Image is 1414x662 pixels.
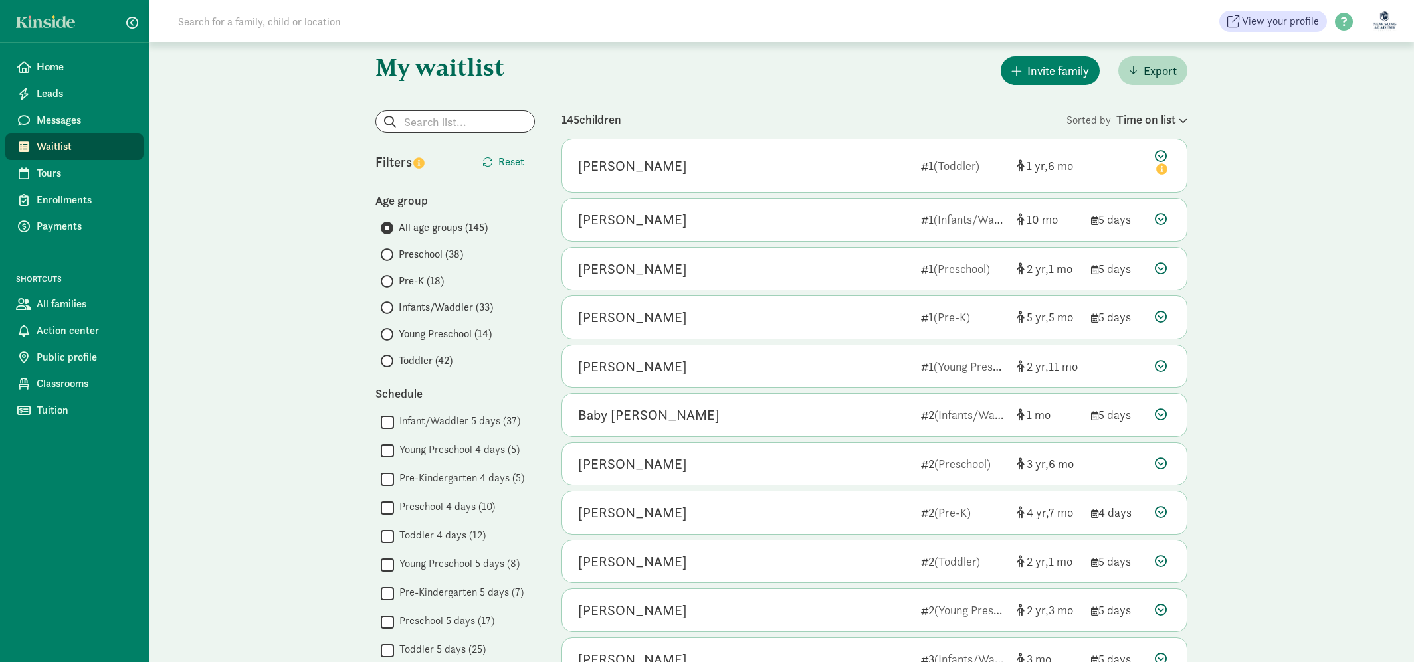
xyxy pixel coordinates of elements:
[578,502,687,523] div: Rina Komban
[921,552,1006,570] div: 2
[934,158,979,173] span: (Toddler)
[1049,309,1073,325] span: 5
[5,187,144,213] a: Enrollments
[578,454,687,475] div: Emily Park
[5,107,144,133] a: Messages
[1144,62,1177,80] span: Export
[399,353,453,369] span: Toddler (42)
[578,307,687,328] div: Sora Kwon
[1049,261,1072,276] span: 1
[5,213,144,240] a: Payments
[394,527,486,543] label: Toddler 4 days (12)
[394,413,520,429] label: Infant/Waddler 5 days (37)
[921,503,1006,521] div: 2
[1091,503,1144,521] div: 4 days
[1027,456,1049,471] span: 3
[921,357,1006,375] div: 1
[921,210,1006,228] div: 1
[394,584,524,600] label: Pre-Kindergarten 5 days (7)
[5,317,144,344] a: Action center
[37,86,133,102] span: Leads
[1219,11,1327,32] a: View your profile
[1001,56,1100,85] button: Invite family
[37,112,133,128] span: Messages
[399,246,463,262] span: Preschool (38)
[921,406,1006,424] div: 2
[1017,455,1080,473] div: [object Object]
[5,371,144,397] a: Classrooms
[375,152,455,172] div: Filters
[394,556,520,572] label: Young Preschool 5 days (8)
[1017,357,1080,375] div: [object Object]
[934,505,971,520] span: (Pre-K)
[934,407,1025,422] span: (Infants/Waddler)
[934,261,990,276] span: (Preschool)
[5,54,144,80] a: Home
[1066,110,1187,128] div: Sorted by
[1017,601,1080,619] div: [object Object]
[1242,13,1319,29] span: View your profile
[1091,260,1144,278] div: 5 days
[394,470,524,486] label: Pre-Kindergarten 4 days (5)
[578,209,687,230] div: Iris Han
[1049,359,1078,374] span: 11
[1049,456,1074,471] span: 6
[1048,158,1073,173] span: 6
[1027,309,1049,325] span: 5
[376,111,534,132] input: Search list...
[578,356,687,377] div: Ada York
[5,160,144,187] a: Tours
[375,384,535,402] div: Schedule
[1017,210,1080,228] div: [object Object]
[399,273,444,289] span: Pre-K (18)
[394,442,520,457] label: Young Preschool 4 days (5)
[394,499,495,515] label: Preschool 4 days (10)
[375,191,535,209] div: Age group
[1027,505,1049,520] span: 4
[578,551,687,572] div: Sofia serenity Murski
[561,110,1066,128] div: 145 children
[1049,602,1073,618] span: 3
[578,258,687,280] div: Evan Ciampini
[37,349,133,365] span: Public profile
[1049,505,1073,520] span: 7
[37,376,133,392] span: Classrooms
[934,309,970,325] span: (Pre-K)
[394,613,494,629] label: Preschool 5 days (17)
[37,296,133,312] span: All families
[1027,407,1051,422] span: 1
[934,359,1023,374] span: (Young Preschool)
[921,455,1006,473] div: 2
[934,212,1024,227] span: (Infants/Waddler)
[1116,110,1187,128] div: Time on list
[399,220,488,236] span: All age groups (145)
[1091,406,1144,424] div: 5 days
[37,323,133,339] span: Action center
[1027,62,1089,80] span: Invite family
[394,641,486,657] label: Toddler 5 days (25)
[934,456,991,471] span: (Preschool)
[37,402,133,418] span: Tuition
[1091,552,1144,570] div: 5 days
[921,157,1006,175] div: 1
[921,308,1006,326] div: 1
[1118,56,1187,85] button: Export
[37,218,133,234] span: Payments
[375,54,535,80] h1: My waitlist
[399,299,493,315] span: Infants/Waddler (33)
[5,291,144,317] a: All families
[1049,554,1072,569] span: 1
[1091,308,1144,326] div: 5 days
[1091,601,1144,619] div: 5 days
[472,149,535,175] button: Reset
[1027,212,1058,227] span: 10
[1027,359,1049,374] span: 2
[37,165,133,181] span: Tours
[578,404,720,426] div: Baby Nathan
[399,326,492,342] span: Young Preschool (14)
[578,600,687,621] div: Laila Ratner
[1017,503,1080,521] div: [object Object]
[921,601,1006,619] div: 2
[921,260,1006,278] div: 1
[1017,406,1080,424] div: [object Object]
